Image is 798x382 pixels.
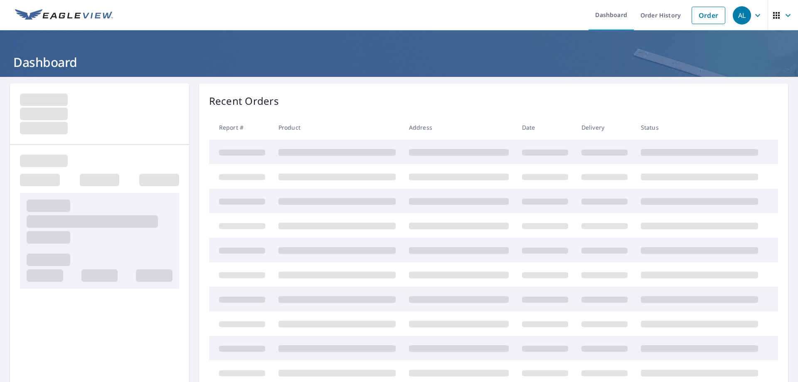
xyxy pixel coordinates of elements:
th: Address [402,115,515,140]
th: Status [634,115,765,140]
a: Order [692,7,725,24]
th: Report # [209,115,272,140]
div: AL [733,6,751,25]
h1: Dashboard [10,54,788,71]
p: Recent Orders [209,94,279,108]
th: Delivery [575,115,634,140]
th: Product [272,115,402,140]
img: EV Logo [15,9,113,22]
th: Date [515,115,575,140]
